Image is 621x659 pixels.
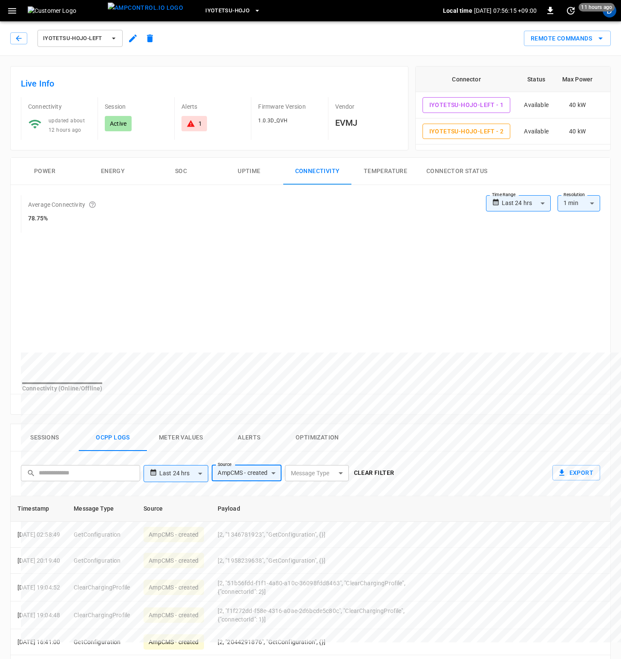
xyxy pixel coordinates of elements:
button: Connector Status [420,158,494,185]
p: Active [110,119,126,128]
p: Alerts [181,102,244,111]
img: ampcontrol.io logo [108,3,183,13]
p: Vendor [335,102,398,111]
label: Source [218,461,232,468]
div: 1 min [558,195,600,211]
td: 40 kW [555,92,599,119]
span: 1.0.3D_QVH [258,118,287,124]
td: 40 kW [555,119,599,145]
button: Iyotetsu-Hojo [202,3,264,19]
th: Payload [211,496,431,522]
img: Customer Logo [28,6,104,15]
p: [DATE] 19:04:48 [17,611,60,619]
p: Firmware Version [258,102,321,111]
h6: 78.75% [28,214,96,223]
button: Remote Commands [524,31,611,46]
td: Available [517,119,555,145]
th: Connector [416,66,517,92]
button: Ocpp logs [79,424,147,451]
p: [DATE] 19:04:52 [17,583,60,592]
p: Connectivity [28,102,91,111]
span: updated about 12 hours ago [49,118,85,133]
th: Timestamp [11,496,67,522]
div: Last 24 hrs [502,195,551,211]
p: [DATE] 16:41:00 [17,638,60,646]
p: Session [105,102,167,111]
h6: Live Info [21,77,398,90]
p: [DATE] 07:56:15 +09:00 [474,6,537,15]
td: Available [517,92,555,119]
button: Power [11,158,79,185]
button: Alerts [215,424,283,451]
button: Temperature [351,158,420,185]
span: IYOTETSU-HOJO-LEFT [43,34,106,43]
p: [DATE] 20:19:40 [17,556,60,565]
th: Message Type [67,496,137,522]
th: Status [517,66,555,92]
h6: EVMJ [335,116,398,130]
p: Local time [443,6,472,15]
th: Max Power [555,66,599,92]
label: Time Range [492,191,516,198]
span: Iyotetsu-Hojo [205,6,250,16]
div: AmpCMS - created [212,465,281,481]
div: Last 24 hrs [159,465,208,482]
button: Meter Values [147,424,215,451]
button: Connectivity [283,158,351,185]
button: Optimization [283,424,351,451]
p: Average Connectivity [28,200,85,209]
button: IYOTETSU-HOJO-LEFT [37,30,123,47]
button: SOC [147,158,215,185]
th: Source [137,496,210,522]
button: IYOTETSU-HOJO-LEFT - 1 [423,97,511,113]
button: Energy [79,158,147,185]
div: remote commands options [524,31,611,46]
button: Uptime [215,158,283,185]
button: Export [552,465,600,481]
span: 11 hours ago [578,3,615,12]
button: Clear filter [351,465,398,481]
label: Resolution [563,191,585,198]
p: [DATE] 02:58:49 [17,530,60,539]
div: 1 [198,119,202,128]
button: Sessions [11,424,79,451]
button: IYOTETSU-HOJO-LEFT - 2 [423,124,511,139]
button: set refresh interval [564,4,578,17]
